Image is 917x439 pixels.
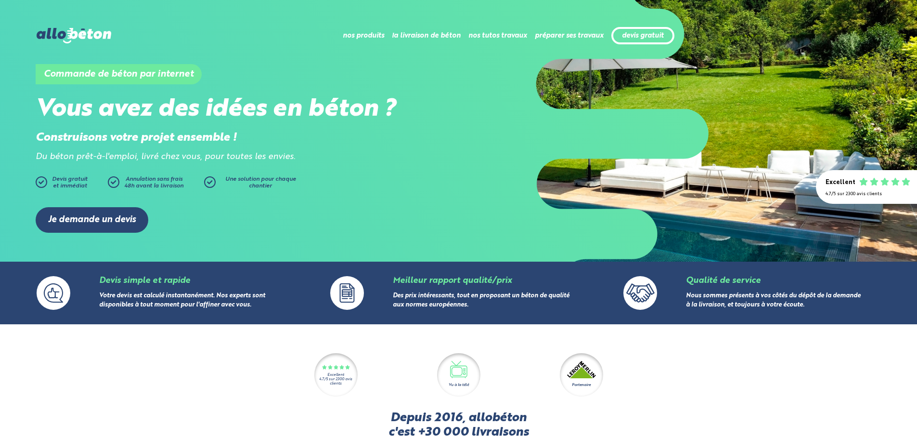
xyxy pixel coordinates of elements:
a: Votre devis est calculé instantanément. Nos experts sont disponibles à tout moment pour l'affiner... [99,293,265,308]
strong: Construisons votre projet ensemble ! [36,132,237,144]
li: la livraison de béton [392,24,461,47]
i: Du béton prêt-à-l'emploi, livré chez vous, pour toutes les envies. [36,153,296,161]
div: Excellent [826,179,855,186]
a: Une solution pour chaque chantier [204,176,300,193]
span: Annulation sans frais 48h avant la livraison [124,176,183,189]
h2: Vous avez des idées en béton ? [36,95,458,124]
span: Une solution pour chaque chantier [225,176,296,189]
img: allobéton [37,28,111,43]
a: Qualité de service [686,277,761,285]
li: nos tutos travaux [468,24,527,47]
a: Devis simple et rapide [99,277,190,285]
div: 4.7/5 sur 2300 avis clients [314,377,358,386]
div: Excellent [327,373,344,377]
a: devis gratuit [622,32,664,40]
li: préparer ses travaux [535,24,604,47]
div: Partenaire [572,382,591,388]
h1: Commande de béton par internet [36,64,202,84]
li: nos produits [343,24,384,47]
a: Nous sommes présents à vos côtés du dépôt de la demande à la livraison, et toujours à votre écoute. [686,293,861,308]
a: Meilleur rapport qualité/prix [393,277,512,285]
a: Je demande un devis [36,207,148,233]
span: Devis gratuit et immédiat [52,176,88,189]
a: Des prix intéressants, tout en proposant un béton de qualité aux normes européennes. [393,293,569,308]
a: Annulation sans frais48h avant la livraison [108,176,204,193]
a: Devis gratuitet immédiat [36,176,103,193]
div: Vu à la télé [449,382,469,388]
div: 4.7/5 sur 2300 avis clients [826,191,907,197]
